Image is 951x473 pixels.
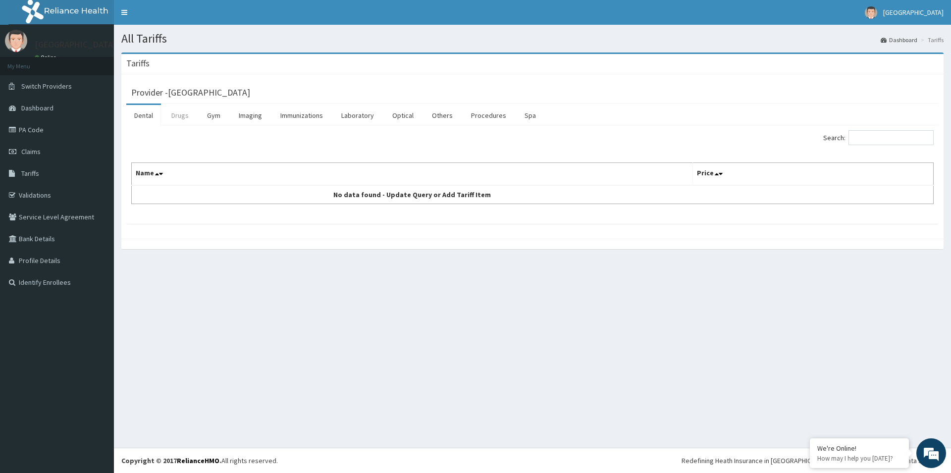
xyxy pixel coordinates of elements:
[463,105,514,126] a: Procedures
[848,130,934,145] input: Search:
[21,82,72,91] span: Switch Providers
[126,59,150,68] h3: Tariffs
[177,456,219,465] a: RelianceHMO
[865,6,877,19] img: User Image
[272,105,331,126] a: Immunizations
[918,36,944,44] li: Tariffs
[21,104,53,112] span: Dashboard
[21,169,39,178] span: Tariffs
[132,163,693,186] th: Name
[231,105,270,126] a: Imaging
[132,185,693,204] td: No data found - Update Query or Add Tariff Item
[121,32,944,45] h1: All Tariffs
[5,30,27,52] img: User Image
[126,105,161,126] a: Dental
[333,105,382,126] a: Laboratory
[163,105,197,126] a: Drugs
[517,105,544,126] a: Spa
[693,163,934,186] th: Price
[35,40,116,49] p: [GEOGRAPHIC_DATA]
[881,36,917,44] a: Dashboard
[121,456,221,465] strong: Copyright © 2017 .
[817,444,901,453] div: We're Online!
[823,130,934,145] label: Search:
[35,54,58,61] a: Online
[883,8,944,17] span: [GEOGRAPHIC_DATA]
[817,454,901,463] p: How may I help you today?
[199,105,228,126] a: Gym
[682,456,944,466] div: Redefining Heath Insurance in [GEOGRAPHIC_DATA] using Telemedicine and Data Science!
[21,147,41,156] span: Claims
[424,105,461,126] a: Others
[384,105,422,126] a: Optical
[131,88,250,97] h3: Provider - [GEOGRAPHIC_DATA]
[114,448,951,473] footer: All rights reserved.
